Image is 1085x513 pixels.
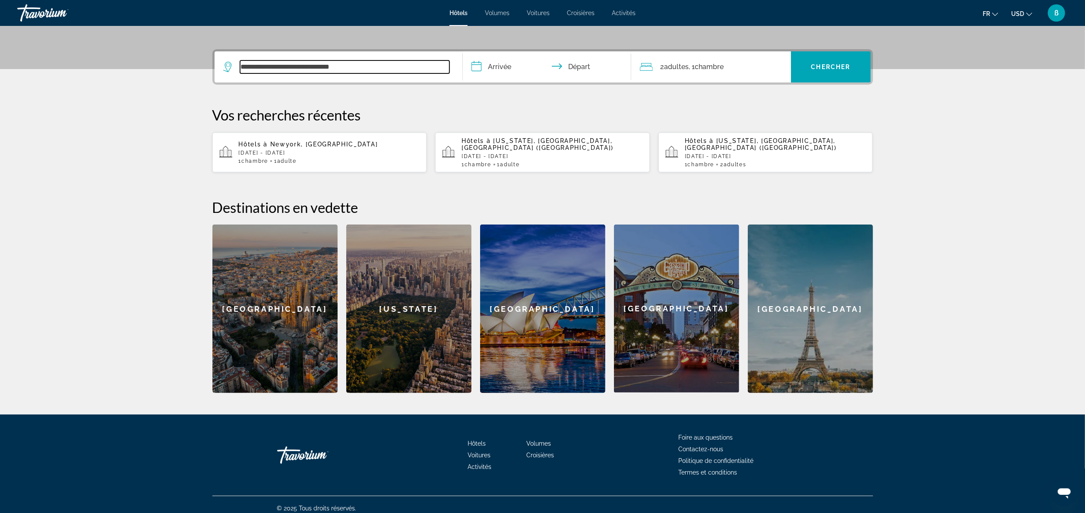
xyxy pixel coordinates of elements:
span: Adulte [277,158,297,164]
a: [GEOGRAPHIC_DATA] [212,225,338,393]
span: Newyork, [GEOGRAPHIC_DATA] [270,141,378,148]
span: Adultes [724,161,747,168]
a: Activités [468,463,492,470]
span: ß [1054,9,1059,17]
a: [GEOGRAPHIC_DATA] [480,225,605,393]
a: Politique de confidentialité [679,457,754,464]
font: 1 [239,158,242,164]
h2: Destinations en vedette [212,199,873,216]
p: Vos recherches récentes [212,106,873,123]
span: Chambre [688,161,715,168]
font: 1 [274,158,277,164]
button: Menu utilisateur [1045,4,1068,22]
span: Adulte [500,161,519,168]
p: [DATE] - [DATE] [462,153,643,159]
span: Chambre [241,158,268,164]
span: Chambre [695,63,724,71]
span: © 2025 Tous droits réservés. [277,505,357,512]
a: Travorium [17,2,104,24]
a: [GEOGRAPHIC_DATA] [614,225,739,393]
a: Foire aux questions [679,434,733,441]
a: Croisières [567,9,595,16]
a: Volumes [485,9,509,16]
button: Hôtels à [US_STATE], [GEOGRAPHIC_DATA], [GEOGRAPHIC_DATA] ([GEOGRAPHIC_DATA])[DATE] - [DATE]1Cham... [658,132,873,173]
a: Contactez-nous [679,446,724,453]
iframe: Bouton de lancement de la fenêtre de messagerie [1050,478,1078,506]
button: Voyageurs : 2 adultes, 0 enfants [631,51,791,82]
span: [US_STATE], [GEOGRAPHIC_DATA], [GEOGRAPHIC_DATA] ([GEOGRAPHIC_DATA]) [685,137,837,151]
span: USD [1011,10,1024,17]
div: Widget de recherche [215,51,871,82]
font: 2 [661,63,664,71]
button: Changer de devise [1011,7,1032,20]
font: 2 [720,161,724,168]
a: Voitures [527,9,550,16]
button: Changer la langue [983,7,998,20]
font: 1 [685,161,688,168]
a: Hôtels [449,9,468,16]
a: Termes et conditions [679,469,737,476]
a: Hôtels [468,440,486,447]
a: Activités [612,9,636,16]
span: Fr [983,10,990,17]
a: Travorium [277,442,364,468]
p: [DATE] - [DATE] [239,150,420,156]
span: Hôtels à [685,137,714,144]
a: [GEOGRAPHIC_DATA] [748,225,873,393]
button: Dates d’arrivée et de départ [463,51,631,82]
a: Volumes [526,440,551,447]
span: Chambre [465,161,491,168]
font: 1 [497,161,500,168]
font: 1 [462,161,465,168]
span: Adultes [664,63,689,71]
button: Chercher [791,51,871,82]
a: Voitures [468,452,491,459]
span: Chercher [811,63,851,70]
a: [US_STATE] [346,225,471,393]
p: [DATE] - [DATE] [685,153,866,159]
span: Hôtels à [239,141,268,148]
font: , 1 [689,63,695,71]
button: Hôtels à [US_STATE], [GEOGRAPHIC_DATA], [GEOGRAPHIC_DATA] ([GEOGRAPHIC_DATA])[DATE] - [DATE]1Cham... [435,132,650,173]
span: [US_STATE], [GEOGRAPHIC_DATA], [GEOGRAPHIC_DATA] ([GEOGRAPHIC_DATA]) [462,137,614,151]
div: [GEOGRAPHIC_DATA] [614,225,739,393]
span: Hôtels à [462,137,490,144]
button: Hôtels à Newyork, [GEOGRAPHIC_DATA][DATE] - [DATE]1Chambre1Adulte [212,132,427,173]
a: Croisières [526,452,554,459]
